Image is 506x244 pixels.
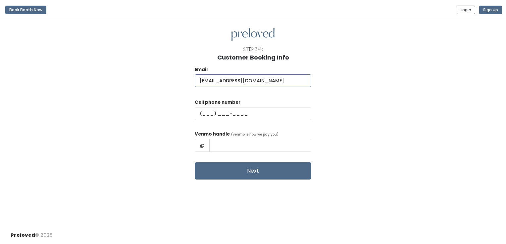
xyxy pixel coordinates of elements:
[231,132,278,137] span: (venmo is how we pay you)
[243,46,263,53] div: Step 3/4:
[11,232,35,238] span: Preloved
[195,66,208,73] label: Email
[5,6,46,14] button: Book Booth Now
[195,131,230,138] label: Venmo handle
[231,28,275,41] img: preloved logo
[195,107,311,120] input: (___) ___-____
[195,139,210,151] span: @
[5,3,46,17] a: Book Booth Now
[11,226,53,239] div: © 2025
[217,54,289,61] h1: Customer Booking Info
[457,6,475,14] button: Login
[195,99,240,106] label: Cell phone number
[195,162,311,180] button: Next
[195,74,311,87] input: @ .
[479,6,502,14] button: Sign up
